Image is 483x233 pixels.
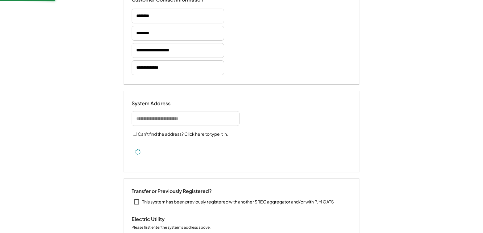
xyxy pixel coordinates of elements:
div: System Address [132,100,193,107]
div: This system has been previously registered with another SREC aggregator and/or with PJM GATS [142,199,334,205]
label: Can't find the address? Click here to type it in. [138,131,228,137]
div: Please first enter the system's address above. [132,225,211,231]
div: Transfer or Previously Registered? [132,188,212,195]
div: Electric Utility [132,216,193,223]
